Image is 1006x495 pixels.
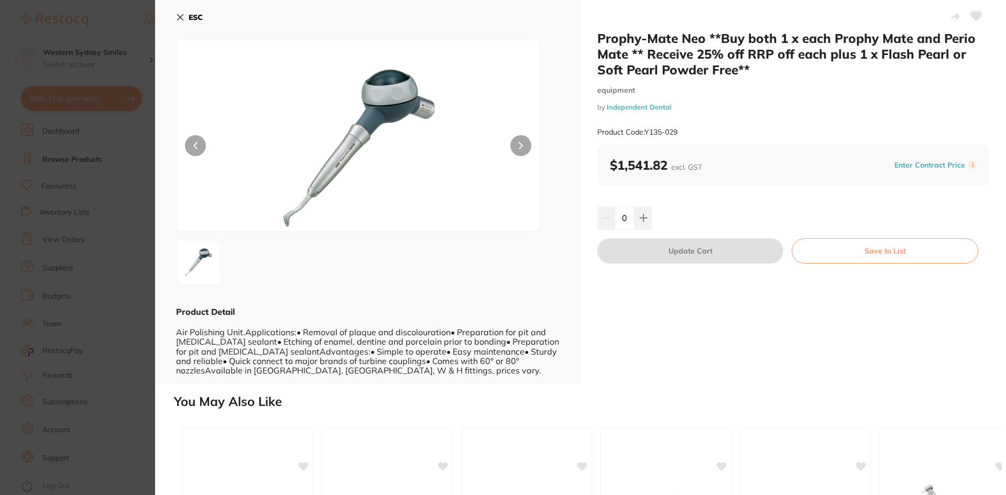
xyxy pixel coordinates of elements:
a: Independent Dental [607,103,671,111]
small: Product Code: Y135-029 [597,128,677,137]
div: Air Polishing Unit.Applications:• Removal of plaque and discolouration• Preparation for pit and [... [176,317,560,375]
button: ESC [176,8,203,26]
img: MCZ3aWR0aD0xOTIw [249,65,467,231]
b: Product Detail [176,306,235,317]
h2: Prophy-Mate Neo **Buy both 1 x each Prophy Mate and Perio Mate ** Receive 25% off RRP off each pl... [597,30,989,78]
small: by [597,103,989,111]
span: excl. GST [671,162,702,172]
img: MCZ3aWR0aD0xOTIw [180,244,217,281]
h2: You May Also Like [174,394,1002,409]
small: equipment [597,86,989,95]
button: Save to List [792,238,978,263]
label: i [968,161,977,169]
b: $1,541.82 [610,157,702,173]
button: Enter Contract Price [891,160,968,170]
b: ESC [189,13,203,22]
button: Update Cart [597,238,783,263]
